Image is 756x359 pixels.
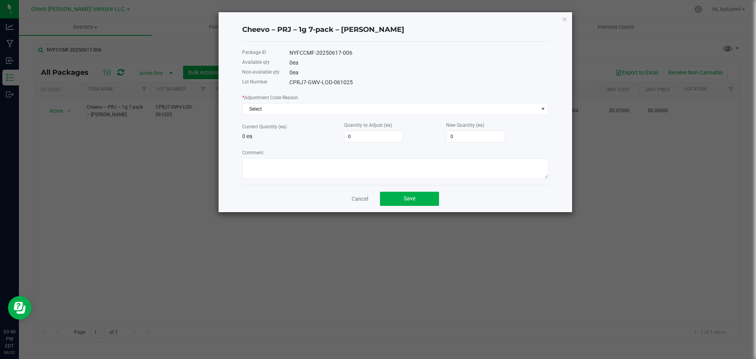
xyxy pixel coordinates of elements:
[289,59,548,67] div: 0
[404,195,415,202] span: Save
[242,49,266,56] label: Package ID
[293,59,298,66] span: ea
[380,192,439,206] button: Save
[242,78,267,85] label: Lot Number
[344,122,392,129] label: Quantity to Adjust (ea)
[242,132,344,141] p: 0 ea
[352,195,368,203] a: Cancel
[345,131,402,142] input: 0
[289,68,548,77] div: 0
[242,94,298,101] label: Adjustment Code Reason
[446,122,484,129] label: New Quantity (ea)
[242,123,287,130] label: Current Quantity (ea)
[242,59,270,66] label: Available qty
[447,131,504,142] input: 0
[8,296,31,320] iframe: Resource center
[289,49,548,57] div: NYFCCMF-20250617-006
[293,69,298,76] span: ea
[242,25,548,35] h4: Cheevo – PRJ – 1g 7-pack – [PERSON_NAME]
[243,104,538,115] span: Select
[242,149,263,156] label: Comment
[242,68,280,76] label: Non-available qty
[289,78,548,87] div: CPRJ7-GWV-LOD-061025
